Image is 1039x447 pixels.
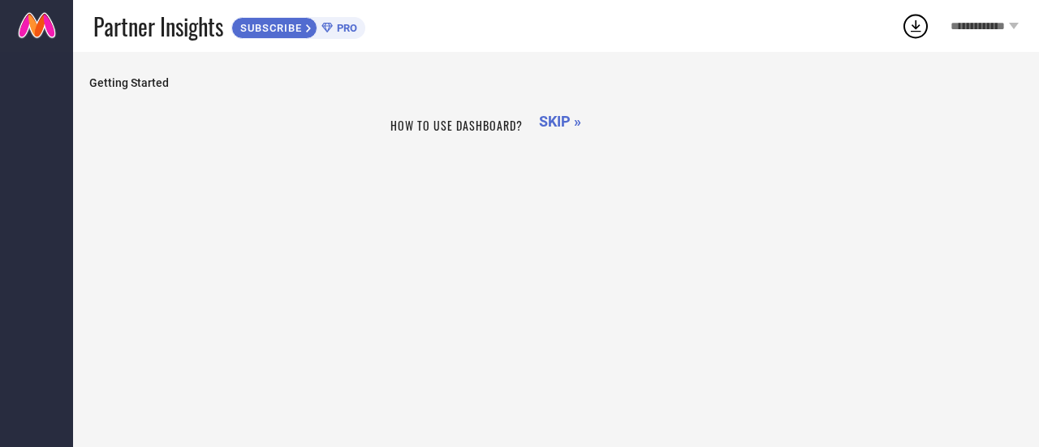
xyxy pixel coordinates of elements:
span: SUBSCRIBE [232,22,306,34]
span: Getting Started [89,76,1023,89]
div: Open download list [901,11,930,41]
a: SUBSCRIBEPRO [231,13,365,39]
span: Partner Insights [93,10,223,43]
span: PRO [333,22,357,34]
span: SKIP » [539,113,581,130]
h1: How to use dashboard? [390,117,523,134]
